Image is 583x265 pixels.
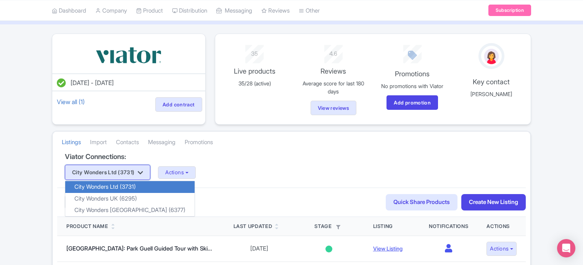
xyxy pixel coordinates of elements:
[234,223,272,230] div: Last Updated
[65,204,195,216] a: City Wonders [GEOGRAPHIC_DATA] (6377)
[461,194,526,210] a: Create New Listing
[220,45,290,58] div: 35
[90,132,107,153] a: Import
[185,132,213,153] a: Promotions
[488,5,531,16] a: Subscription
[155,97,202,112] a: Add contract
[298,79,368,95] p: Average score for last 180 days
[65,193,195,205] a: City Wonders UK (6295)
[298,66,368,76] p: Reviews
[65,181,195,193] a: City Wonders Ltd (3731)
[557,239,575,257] div: Open Intercom Messenger
[66,223,108,230] div: Product Name
[420,217,477,236] th: Notifications
[477,217,526,236] th: Actions
[220,79,290,87] p: 35/28 (active)
[456,77,526,87] p: Key contact
[224,236,294,262] td: [DATE]
[55,96,86,107] a: View all (1)
[298,45,368,58] div: 4.6
[116,132,139,153] a: Contacts
[387,95,438,110] a: Add promotion
[456,90,526,98] p: [PERSON_NAME]
[311,101,357,115] a: View reviews
[158,166,196,179] button: Actions
[65,165,150,180] button: City Wonders Ltd (3731)
[148,132,176,153] a: Messaging
[336,225,340,229] i: Filter by stage
[94,43,163,67] img: vbqrramwp3xkpi4ekcjz.svg
[364,217,420,236] th: Listing
[220,66,290,76] p: Live products
[483,47,500,66] img: avatar_key_member-9c1dde93af8b07d7383eb8b5fb890c87.png
[66,245,212,252] a: [GEOGRAPHIC_DATA]: Park Guell Guided Tour with Ski...
[71,79,114,87] span: [DATE] - [DATE]
[486,242,517,256] button: Actions
[65,153,518,161] h4: Viator Connections:
[377,82,447,90] p: No promotions with Viator
[62,132,81,153] a: Listings
[303,223,355,230] div: Stage
[377,69,447,79] p: Promotions
[386,194,457,210] a: Quick Share Products
[373,245,403,252] a: View Listing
